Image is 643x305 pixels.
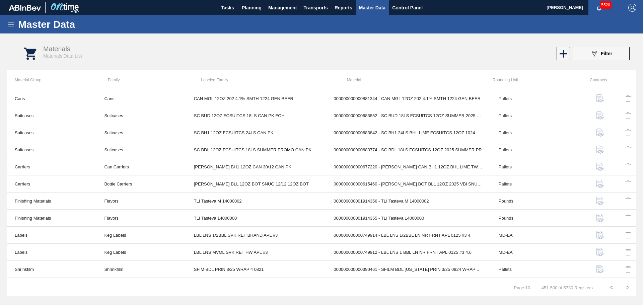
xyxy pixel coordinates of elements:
div: Disable Material [612,244,636,260]
td: Carriers [7,175,96,193]
img: delete-icon [624,111,632,120]
td: SC BUD 12OZ FCSUITCS 18LS CAN PK FOH [186,107,326,124]
td: 000000000000677220 - [PERSON_NAME] CAN BH1 12OZ BHL LIME TWNSTK 30/12 [326,158,491,175]
button: delete-icon [620,176,636,192]
td: Pounds [491,193,580,210]
button: contract-icon [592,193,608,209]
td: SC BH1 12OZ FCSUITCS 24LS CAN PK [186,124,326,141]
button: contract-icon [592,244,608,260]
img: contract-icon [596,163,604,171]
button: contract-icon [592,261,608,277]
button: contract-icon [592,107,608,124]
button: > [620,279,636,296]
button: contract-icon [592,142,608,158]
img: delete-icon [624,248,632,256]
td: Pallets [491,158,580,175]
img: contract-icon [596,146,604,154]
div: Search Material Contracts [583,193,608,209]
span: Page : 10 [514,285,530,290]
h1: Master Data [18,20,137,28]
button: contract-icon [592,125,608,141]
div: Disable Material [612,261,636,277]
td: Labels [7,227,96,244]
td: SC BDL 12OZ FCSUITCS 18LS SUMMER PROMO CAN PK [186,141,326,158]
div: Disable Material [612,142,636,158]
td: Keg Labels [96,244,186,261]
td: Trays [96,278,186,295]
div: Disable Material [612,193,636,209]
th: Labeled Family [193,70,339,90]
div: Search Material Contracts [583,261,608,277]
div: Search Material Contracts [583,90,608,106]
td: TLI Tasteva M 14000002 [186,193,326,210]
td: Carriers [7,158,96,175]
td: CAN MGL 12OZ 202 4.1% SMTH 1224 GEN BEER [186,90,326,107]
th: Rounding Unit [485,70,578,90]
button: delete-icon [620,261,636,277]
button: contract-icon [592,227,608,243]
button: contract-icon [592,90,608,106]
img: delete-icon [624,231,632,239]
span: Materials Data List [43,53,82,59]
img: contract-icon [596,231,604,239]
img: delete-icon [624,214,632,222]
td: Pallets [491,90,580,107]
div: Disable Material [612,227,636,243]
td: LBL LNS 1/2BBL SVK RET BRAND APL #3 [186,227,326,244]
div: Search Material Contracts [583,176,608,192]
button: contract-icon [592,210,608,226]
td: 000000000000683774 - SC BDL 18LS FCSUITCS 12OZ 2025 SUMMER PR [326,141,491,158]
td: Pallets [491,261,580,278]
img: delete-icon [624,180,632,188]
span: Master Data [359,4,385,12]
td: Suitcases [7,107,96,124]
button: delete-icon [620,125,636,141]
span: Reports [335,4,352,12]
div: Enable Material [556,47,569,60]
td: Can Carriers [96,158,186,175]
img: contract-icon [596,248,604,256]
div: Search Material Contracts [583,159,608,175]
td: SFIM BDL PRIN 3/25 WRAP 4 0821 [186,261,326,278]
span: Materials [43,45,70,53]
button: Notifications [588,3,610,12]
td: Shrinkfilm [7,261,96,278]
span: 451 - 500 of 5730 Registers [540,285,593,290]
td: 000000000000390461 - SFILM BDL [US_STATE] PRIN 3/25 0824 WRAP 4 26 [326,261,491,278]
td: Cans [96,90,186,107]
td: Trays [7,278,96,295]
td: 000000000000881344 - CAN MGL 12OZ 202 4.1% SMTH 1224 GEN BEER [326,90,491,107]
div: Disable Material [612,210,636,226]
div: Disable Material [612,125,636,141]
img: contract-icon [596,180,604,188]
span: Transports [304,4,328,12]
td: 000000000000749914 - LBL LNS 1/2BBL LN NR FRNT APL 0125 #3 4. [326,227,491,244]
td: Suitcases [7,124,96,141]
div: Filter Material [569,47,633,60]
td: 000000000000683842 - SC BH1 24LS BHL LIME FCSUITCS 12OZ 1024 [326,124,491,141]
div: Disable Material [612,90,636,106]
td: Labels [7,244,96,261]
button: delete-icon [620,193,636,209]
td: Pallets [491,175,580,193]
td: TRAY GEN 12OZ 2/12 CAN SLK TRAY SKIMMERS BRANDED [186,278,326,295]
td: 000000000000749912 - LBL LNS 1 BBL LN NR FRNT APL 0125 #3 4.6 [326,244,491,261]
td: Suitcases [96,107,186,124]
td: 000000000001914355 - TLI Tasteva 14000000 [326,210,491,227]
span: Planning [242,4,262,12]
div: Search Material Contracts [583,142,608,158]
td: MD-EA [491,244,580,261]
th: Family [100,70,193,90]
img: TNhmsLtSVTkK8tSr43FrP2fwEKptu5GPRR3wAAAABJRU5ErkJggg== [9,5,41,11]
button: delete-icon [620,159,636,175]
img: delete-icon [624,265,632,273]
td: Pounds [491,210,580,227]
td: TLI Tasteva 14000000 [186,210,326,227]
button: delete-icon [620,244,636,260]
div: Search Material Contracts [583,210,608,226]
button: delete-icon [620,107,636,124]
img: Logout [628,4,636,12]
div: Disable Material [612,278,636,294]
button: delete-icon [620,90,636,106]
th: Contracts [578,70,607,90]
